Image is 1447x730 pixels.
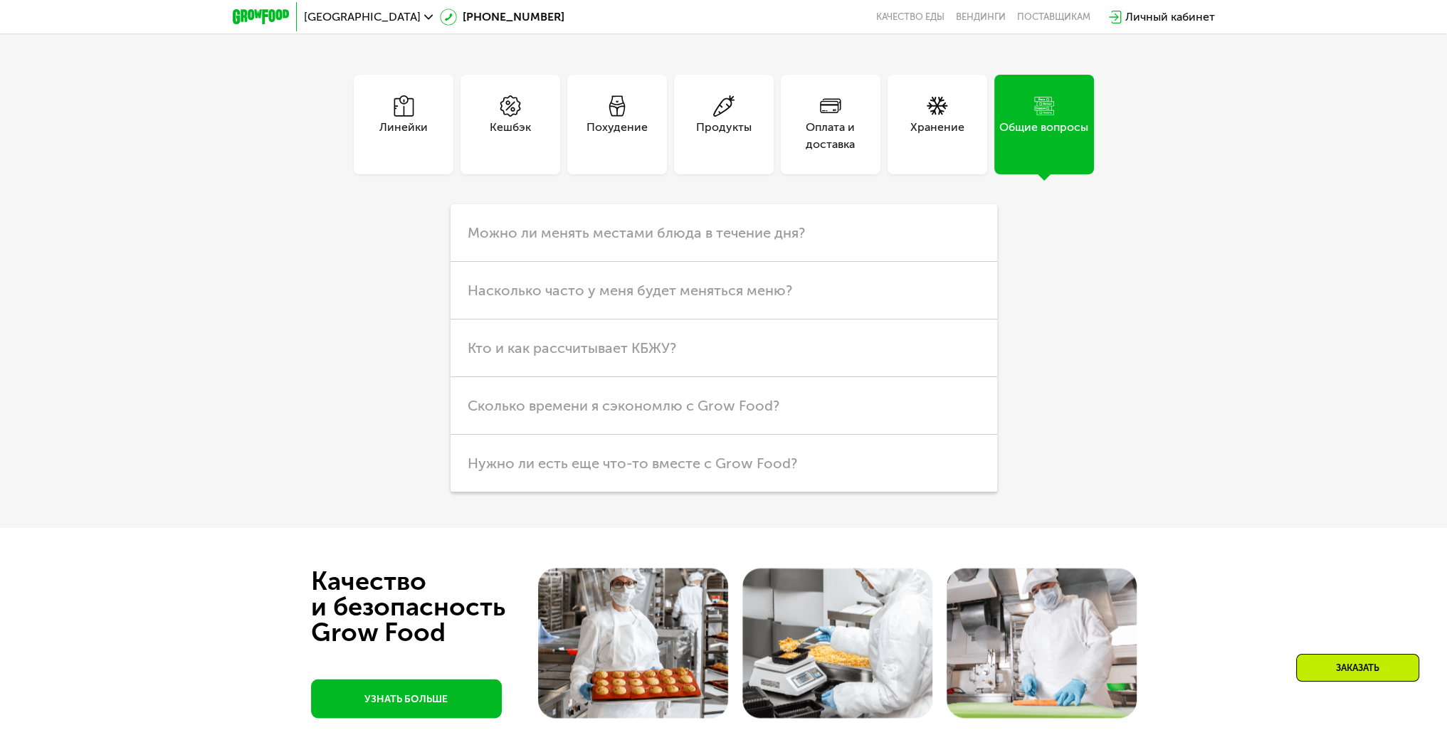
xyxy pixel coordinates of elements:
[440,9,564,26] a: [PHONE_NUMBER]
[304,11,421,23] span: [GEOGRAPHIC_DATA]
[468,339,676,356] span: Кто и как рассчитывает КБЖУ?
[468,224,805,241] span: Можно ли менять местами блюда в течение дня?
[468,282,792,299] span: Насколько часто у меня будет меняться меню?
[311,679,502,718] a: УЗНАТЬ БОЛЬШЕ
[999,119,1088,153] div: Общие вопросы
[586,119,648,153] div: Похудение
[490,119,531,153] div: Кешбэк
[311,568,558,645] div: Качество и безопасность Grow Food
[1017,11,1090,23] div: поставщикам
[956,11,1006,23] a: Вендинги
[468,455,797,472] span: Нужно ли есть еще что-то вместе с Grow Food?
[910,119,964,153] div: Хранение
[1125,9,1215,26] div: Личный кабинет
[379,119,428,153] div: Линейки
[696,119,752,153] div: Продукты
[468,397,779,414] span: Сколько времени я сэкономлю с Grow Food?
[1296,654,1419,682] div: Заказать
[876,11,945,23] a: Качество еды
[781,119,880,153] div: Оплата и доставка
